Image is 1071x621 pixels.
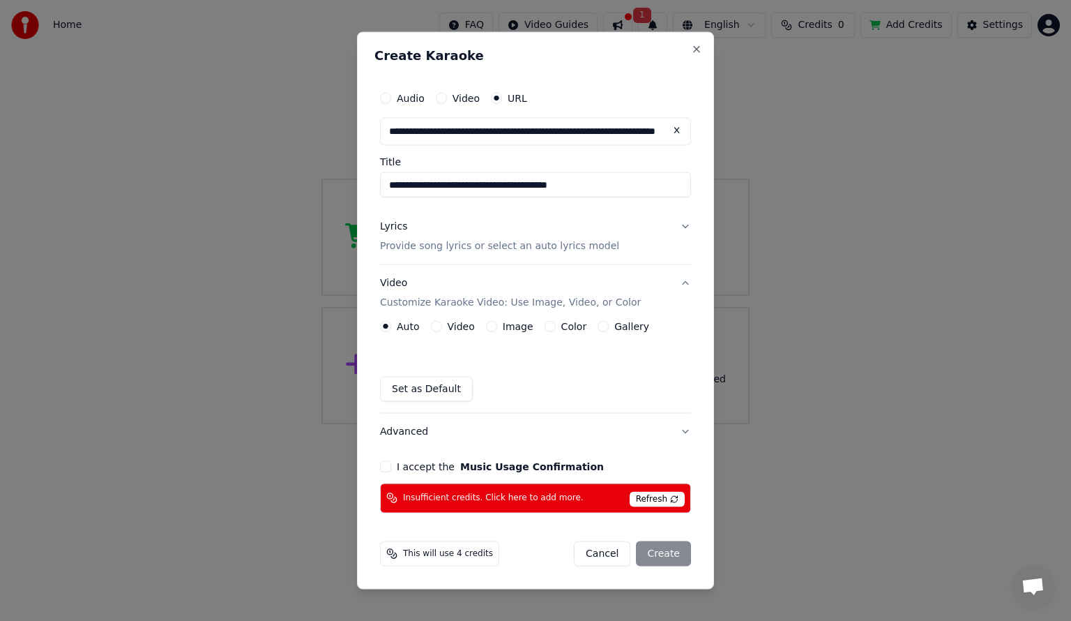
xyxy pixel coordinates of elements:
[630,491,685,507] span: Refresh
[380,376,473,401] button: Set as Default
[380,276,641,310] div: Video
[380,413,691,449] button: Advanced
[614,321,649,331] label: Gallery
[574,541,630,566] button: Cancel
[380,157,691,167] label: Title
[460,461,604,471] button: I accept the
[374,50,697,62] h2: Create Karaoke
[397,321,420,331] label: Auto
[453,93,480,103] label: Video
[403,548,493,559] span: This will use 4 credits
[380,265,691,321] button: VideoCustomize Karaoke Video: Use Image, Video, or Color
[380,209,691,264] button: LyricsProvide song lyrics or select an auto lyrics model
[397,461,604,471] label: I accept the
[508,93,527,103] label: URL
[397,93,425,103] label: Audio
[403,493,584,504] span: Insufficient credits. Click here to add more.
[380,320,691,412] div: VideoCustomize Karaoke Video: Use Image, Video, or Color
[380,220,407,234] div: Lyrics
[380,239,619,253] p: Provide song lyrics or select an auto lyrics model
[561,321,587,331] label: Color
[380,296,641,310] p: Customize Karaoke Video: Use Image, Video, or Color
[503,321,533,331] label: Image
[448,321,475,331] label: Video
